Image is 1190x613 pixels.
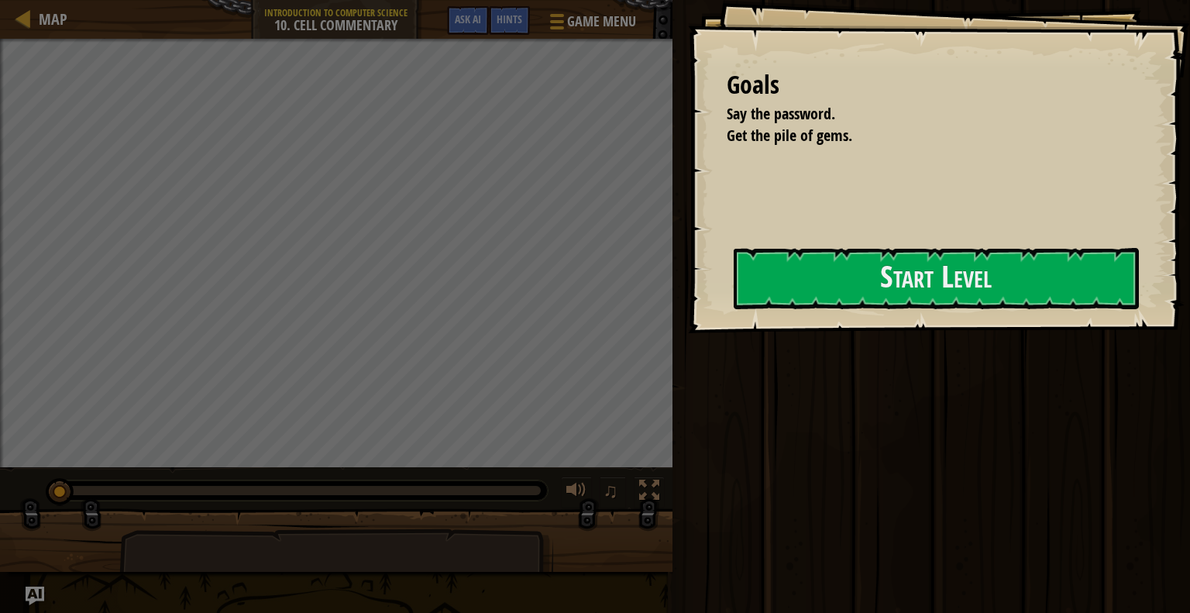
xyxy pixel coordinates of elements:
li: Say the password. [707,103,1132,126]
li: Get the pile of gems. [707,125,1132,147]
button: Toggle fullscreen [634,477,665,508]
button: Ask AI [447,6,489,35]
span: Map [39,9,67,29]
span: Get the pile of gems. [727,125,852,146]
span: Ask AI [455,12,481,26]
button: Start Level [734,248,1139,309]
span: Say the password. [727,103,835,124]
span: ♫ [603,479,618,502]
span: Hints [497,12,522,26]
button: ♫ [600,477,626,508]
button: Adjust volume [561,477,592,508]
button: Ask AI [26,587,44,605]
a: Map [31,9,67,29]
button: Game Menu [538,6,645,43]
span: Game Menu [567,12,636,32]
div: Goals [727,67,1136,103]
